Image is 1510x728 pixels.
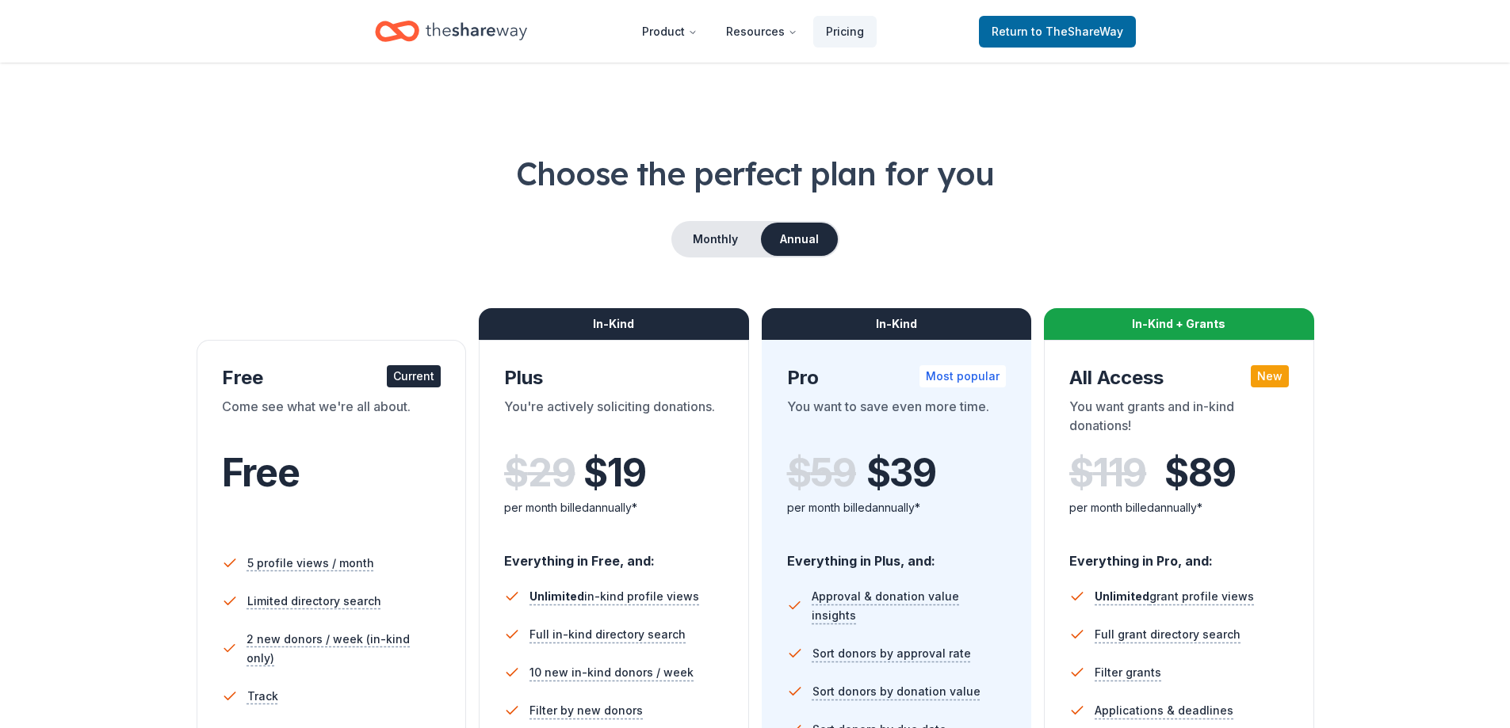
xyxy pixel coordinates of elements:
[247,592,381,611] span: Limited directory search
[1069,498,1289,517] div: per month billed annually*
[504,397,724,441] div: You're actively soliciting donations.
[529,589,584,603] span: Unlimited
[1031,25,1123,38] span: to TheShareWay
[1095,663,1161,682] span: Filter grants
[63,151,1447,196] h1: Choose the perfect plan for you
[529,701,643,720] span: Filter by new donors
[812,682,981,701] span: Sort donors by donation value
[247,687,278,706] span: Track
[504,498,724,517] div: per month billed annually*
[813,16,877,48] a: Pricing
[387,365,441,387] div: Current
[1095,589,1149,603] span: Unlimited
[529,663,694,682] span: 10 new in-kind donors / week
[247,554,374,573] span: 5 profile views / month
[919,365,1006,387] div: Most popular
[1044,308,1314,340] div: In-Kind + Grants
[479,308,749,340] div: In-Kind
[583,451,645,495] span: $ 19
[375,13,527,50] a: Home
[992,22,1123,41] span: Return
[787,538,1007,571] div: Everything in Plus, and:
[762,308,1032,340] div: In-Kind
[222,397,442,441] div: Come see what we're all about.
[529,625,686,644] span: Full in-kind directory search
[866,451,936,495] span: $ 39
[629,13,877,50] nav: Main
[787,498,1007,517] div: per month billed annually*
[504,365,724,391] div: Plus
[1095,625,1240,644] span: Full grant directory search
[1069,365,1289,391] div: All Access
[222,365,442,391] div: Free
[761,223,838,256] button: Annual
[1069,538,1289,571] div: Everything in Pro, and:
[1164,451,1235,495] span: $ 89
[1095,589,1254,603] span: grant profile views
[504,538,724,571] div: Everything in Free, and:
[1095,701,1233,720] span: Applications & deadlines
[1069,397,1289,441] div: You want grants and in-kind donations!
[529,589,699,603] span: in-kind profile views
[1251,365,1289,387] div: New
[787,397,1007,441] div: You want to save even more time.
[673,223,758,256] button: Monthly
[629,16,710,48] button: Product
[812,587,1006,625] span: Approval & donation value insights
[812,644,971,663] span: Sort donors by approval rate
[247,630,441,668] span: 2 new donors / week (in-kind only)
[979,16,1136,48] a: Returnto TheShareWay
[713,16,810,48] button: Resources
[222,449,300,496] span: Free
[787,365,1007,391] div: Pro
